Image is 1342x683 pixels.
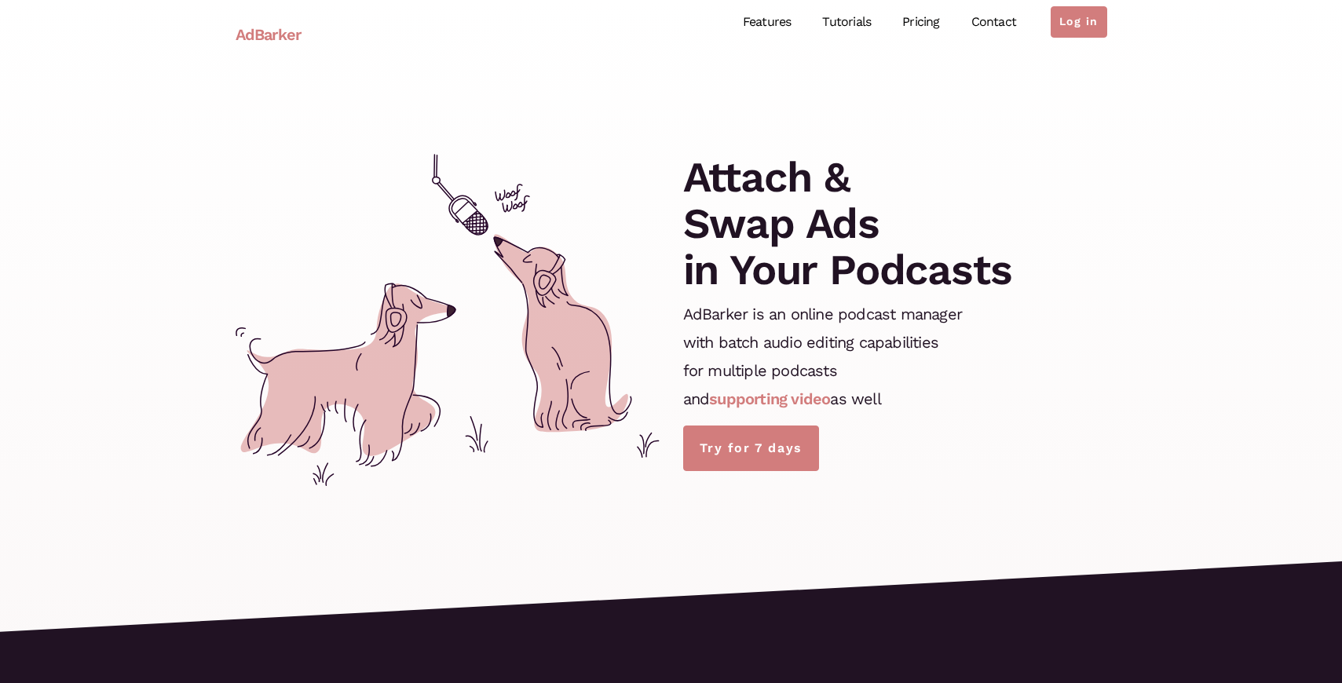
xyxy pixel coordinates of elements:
[709,389,830,408] a: supporting video
[683,154,1012,294] h1: Attach & Swap Ads in Your Podcasts
[1051,6,1106,38] a: Log in
[683,426,819,471] a: Try for 7 days
[236,16,302,53] a: AdBarker
[683,300,962,413] p: AdBarker is an online podcast manager with batch audio editing capabilities for multiple podcasts...
[236,154,660,486] img: cover.svg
